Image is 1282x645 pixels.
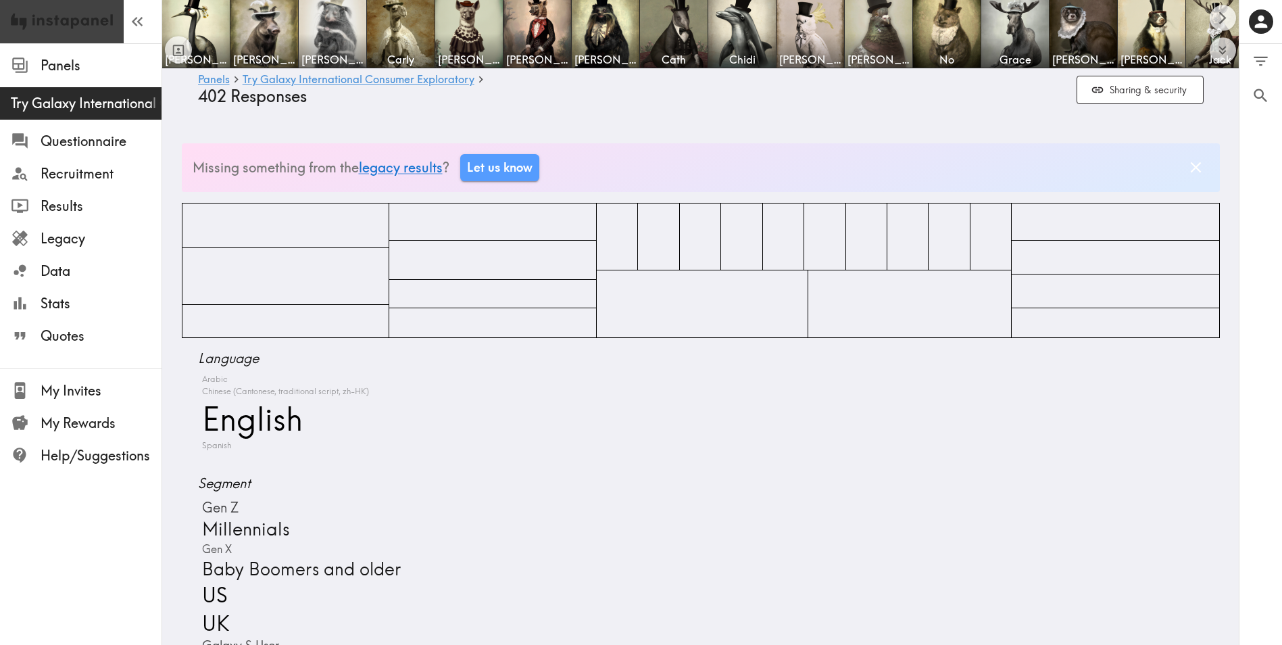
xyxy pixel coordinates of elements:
[1239,44,1282,78] button: Filter Responses
[460,154,539,181] a: Let us know
[199,581,228,608] span: US
[41,294,162,313] span: Stats
[165,52,227,67] span: [PERSON_NAME]
[199,557,401,581] span: Baby Boomers and older
[198,87,307,106] span: 402 Responses
[1189,52,1251,67] span: Jack
[359,159,443,176] a: legacy results
[199,498,239,517] span: Gen Z
[643,52,705,67] span: Cath
[199,542,232,557] span: Gen X
[199,373,228,386] span: Arabic
[198,474,1204,493] span: Segment
[193,158,449,177] p: Missing something from the ?
[847,52,910,67] span: [PERSON_NAME]
[1183,155,1208,180] button: Dismiss banner
[41,446,162,465] span: Help/Suggestions
[1210,37,1236,64] button: Expand to show all items
[41,327,162,345] span: Quotes
[198,349,1204,368] span: Language
[41,132,162,151] span: Questionnaire
[301,52,364,67] span: [PERSON_NAME]
[41,164,162,183] span: Recruitment
[199,398,303,439] span: English
[198,74,230,87] a: Panels
[41,414,162,433] span: My Rewards
[711,52,773,67] span: Chidi
[41,381,162,400] span: My Invites
[41,229,162,248] span: Legacy
[916,52,978,67] span: No
[574,52,637,67] span: [PERSON_NAME]
[1077,76,1204,105] button: Sharing & security
[506,52,568,67] span: [PERSON_NAME]
[370,52,432,67] span: Carly
[165,37,192,64] button: Toggle between responses and questions
[199,517,290,541] span: Millennials
[41,197,162,216] span: Results
[1210,5,1236,31] button: Scroll right
[1120,52,1183,67] span: [PERSON_NAME]
[41,262,162,281] span: Data
[11,94,162,113] span: Try Galaxy International Consumer Exploratory
[233,52,295,67] span: [PERSON_NAME]
[199,609,230,638] span: UK
[1252,52,1270,70] span: Filter Responses
[438,52,500,67] span: [PERSON_NAME]
[41,56,162,75] span: Panels
[1252,87,1270,105] span: Search
[199,439,231,452] span: Spanish
[243,74,474,87] a: Try Galaxy International Consumer Exploratory
[984,52,1046,67] span: Grace
[199,385,369,398] span: Chinese (Cantonese, traditional script, zh-HK)
[1052,52,1114,67] span: [PERSON_NAME]
[779,52,841,67] span: [PERSON_NAME]
[1239,78,1282,113] button: Search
